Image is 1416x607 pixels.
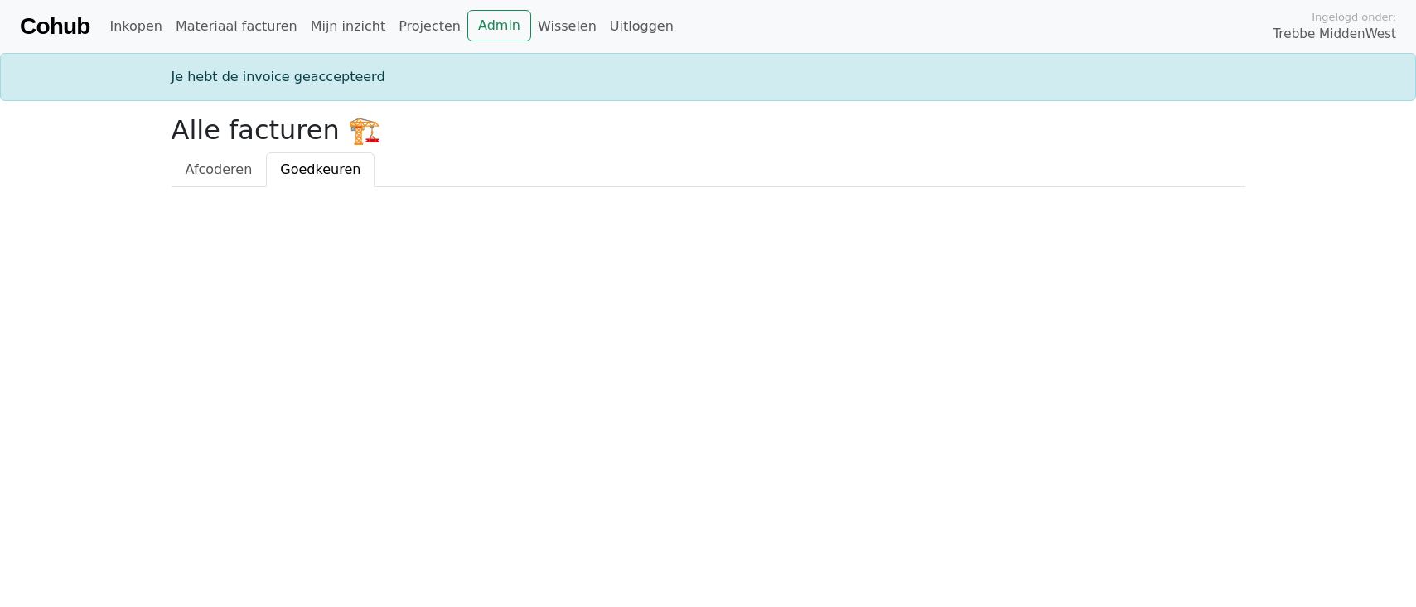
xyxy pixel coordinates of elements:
[266,152,375,187] a: Goedkeuren
[103,10,168,43] a: Inkopen
[392,10,467,43] a: Projecten
[467,10,531,41] a: Admin
[162,67,1255,87] div: Je hebt de invoice geaccepteerd
[169,10,304,43] a: Materiaal facturen
[603,10,680,43] a: Uitloggen
[172,114,1245,146] h2: Alle facturen 🏗️
[1273,25,1396,44] span: Trebbe MiddenWest
[531,10,603,43] a: Wisselen
[280,161,360,177] span: Goedkeuren
[304,10,393,43] a: Mijn inzicht
[186,161,253,177] span: Afcoderen
[1312,9,1396,25] span: Ingelogd onder:
[20,7,89,46] a: Cohub
[172,152,267,187] a: Afcoderen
